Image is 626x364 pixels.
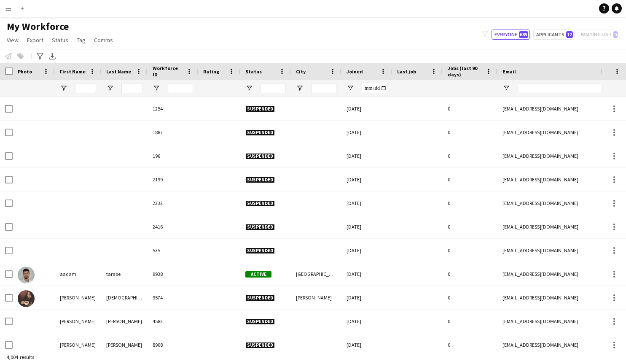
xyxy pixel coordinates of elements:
div: 0 [443,121,497,144]
span: Photo [18,68,32,75]
span: View [7,36,19,44]
div: 4582 [148,310,198,333]
span: Joined [347,68,363,75]
div: 196 [148,144,198,167]
a: Comms [91,35,116,46]
div: 8908 [148,333,198,356]
input: Joined Filter Input [362,83,387,93]
span: Active [245,271,271,278]
div: 9938 [148,262,198,286]
button: Open Filter Menu [502,84,510,92]
a: Export [24,35,47,46]
span: Status [52,36,68,44]
div: tarabe [101,262,148,286]
input: First Name Filter Input [75,83,96,93]
div: [DEMOGRAPHIC_DATA] [101,286,148,309]
button: Everyone685 [492,30,530,40]
img: aadam tarabe [18,267,35,283]
span: Status [245,68,262,75]
div: [DATE] [341,286,392,309]
div: 0 [443,333,497,356]
div: [PERSON_NAME] [101,333,148,356]
div: [PERSON_NAME] [101,310,148,333]
div: [PERSON_NAME] [55,286,101,309]
span: Workforce ID [153,65,183,78]
button: Open Filter Menu [60,84,67,92]
div: [DATE] [341,191,392,215]
div: 0 [443,144,497,167]
span: Suspended [245,129,275,136]
span: Email [502,68,516,75]
button: Open Filter Menu [153,84,160,92]
button: Open Filter Menu [245,84,253,92]
button: Open Filter Menu [106,84,114,92]
a: View [3,35,22,46]
span: Last Name [106,68,131,75]
div: [PERSON_NAME] [55,310,101,333]
div: 0 [443,262,497,286]
div: 0 [443,97,497,120]
div: [DATE] [341,144,392,167]
span: City [296,68,306,75]
div: 535 [148,239,198,262]
div: 0 [443,168,497,191]
input: Workforce ID Filter Input [168,83,193,93]
div: 2416 [148,215,198,238]
div: 2199 [148,168,198,191]
div: [DATE] [341,215,392,238]
div: [DATE] [341,310,392,333]
div: [DATE] [341,168,392,191]
div: [GEOGRAPHIC_DATA] [291,262,341,286]
input: City Filter Input [311,83,336,93]
div: 0 [443,191,497,215]
span: Rating [203,68,219,75]
span: Export [27,36,43,44]
span: First Name [60,68,86,75]
div: [DATE] [341,121,392,144]
button: Open Filter Menu [347,84,354,92]
button: Applicants12 [533,30,575,40]
div: 0 [443,239,497,262]
button: Open Filter Menu [296,84,304,92]
span: Jobs (last 90 days) [448,65,482,78]
span: Suspended [245,295,275,301]
input: Status Filter Input [261,83,286,93]
span: 12 [566,31,573,38]
span: Suspended [245,248,275,254]
span: Comms [94,36,113,44]
span: Suspended [245,342,275,348]
input: Last Name Filter Input [121,83,142,93]
span: Last job [397,68,416,75]
div: 1887 [148,121,198,144]
div: [PERSON_NAME] [291,286,341,309]
div: [DATE] [341,333,392,356]
a: Status [48,35,72,46]
div: 9574 [148,286,198,309]
img: Aakriti Jain [18,290,35,307]
span: My Workforce [7,20,69,33]
div: 0 [443,310,497,333]
app-action-btn: Advanced filters [35,51,45,61]
span: Suspended [245,106,275,112]
span: 685 [519,31,528,38]
div: [PERSON_NAME] [55,333,101,356]
span: Tag [77,36,86,44]
div: [DATE] [341,239,392,262]
div: 0 [443,286,497,309]
div: 0 [443,215,497,238]
span: Suspended [245,224,275,230]
div: 1254 [148,97,198,120]
a: Tag [73,35,89,46]
span: Suspended [245,177,275,183]
div: aadam [55,262,101,286]
span: Suspended [245,153,275,159]
app-action-btn: Export XLSX [47,51,57,61]
span: Suspended [245,200,275,207]
div: [DATE] [341,97,392,120]
div: 2332 [148,191,198,215]
span: Suspended [245,318,275,325]
div: [DATE] [341,262,392,286]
